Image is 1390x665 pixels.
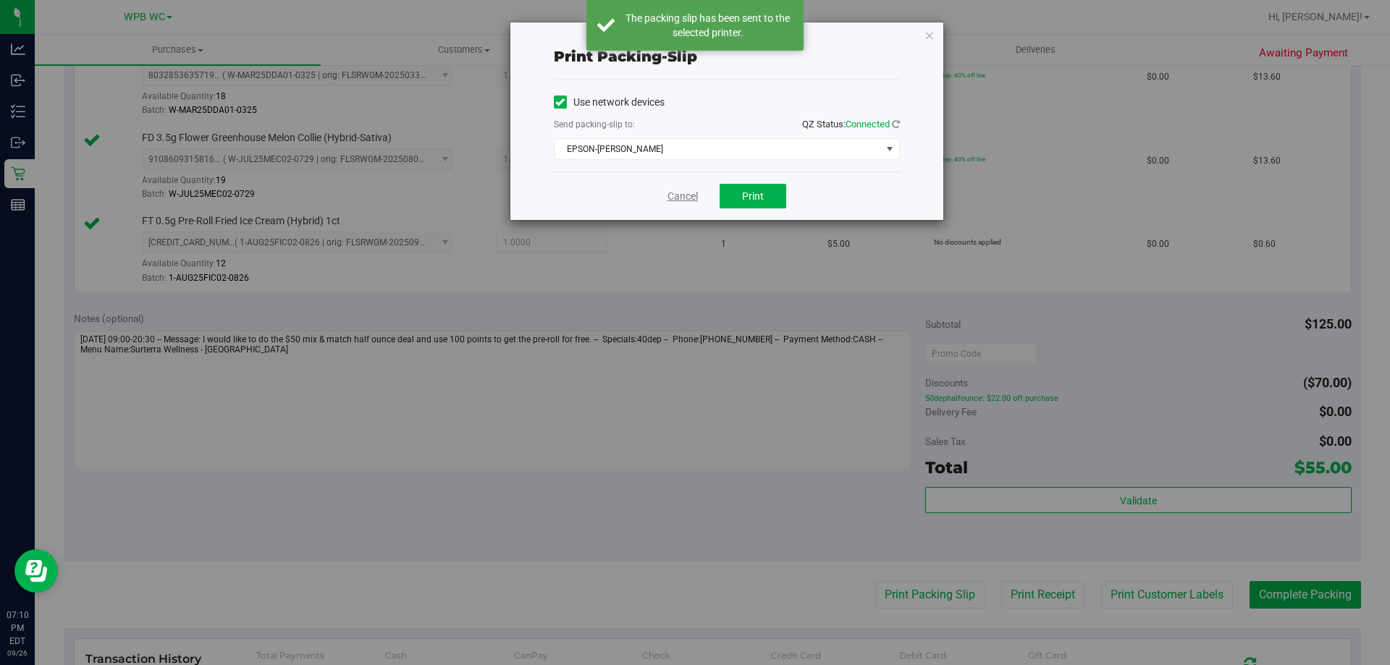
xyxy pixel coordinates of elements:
[720,184,786,208] button: Print
[555,139,881,159] span: EPSON-[PERSON_NAME]
[742,190,764,202] span: Print
[554,95,665,110] label: Use network devices
[667,189,698,204] a: Cancel
[14,549,58,593] iframe: Resource center
[802,119,900,130] span: QZ Status:
[554,118,635,131] label: Send packing-slip to:
[880,139,898,159] span: select
[846,119,890,130] span: Connected
[623,11,793,40] div: The packing slip has been sent to the selected printer.
[554,48,697,65] span: Print packing-slip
